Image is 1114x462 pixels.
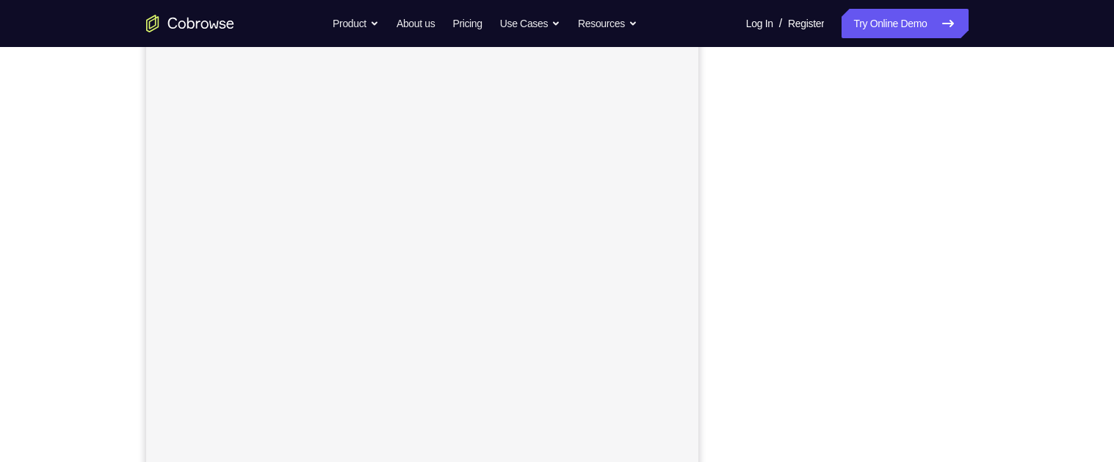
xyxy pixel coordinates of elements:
a: Register [788,9,824,38]
button: Use Cases [500,9,560,38]
button: Product [333,9,379,38]
a: Pricing [452,9,482,38]
a: Try Online Demo [842,9,968,38]
button: Resources [578,9,637,38]
span: / [779,15,782,32]
a: Go to the home page [146,15,234,32]
a: About us [397,9,435,38]
a: Log In [746,9,773,38]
